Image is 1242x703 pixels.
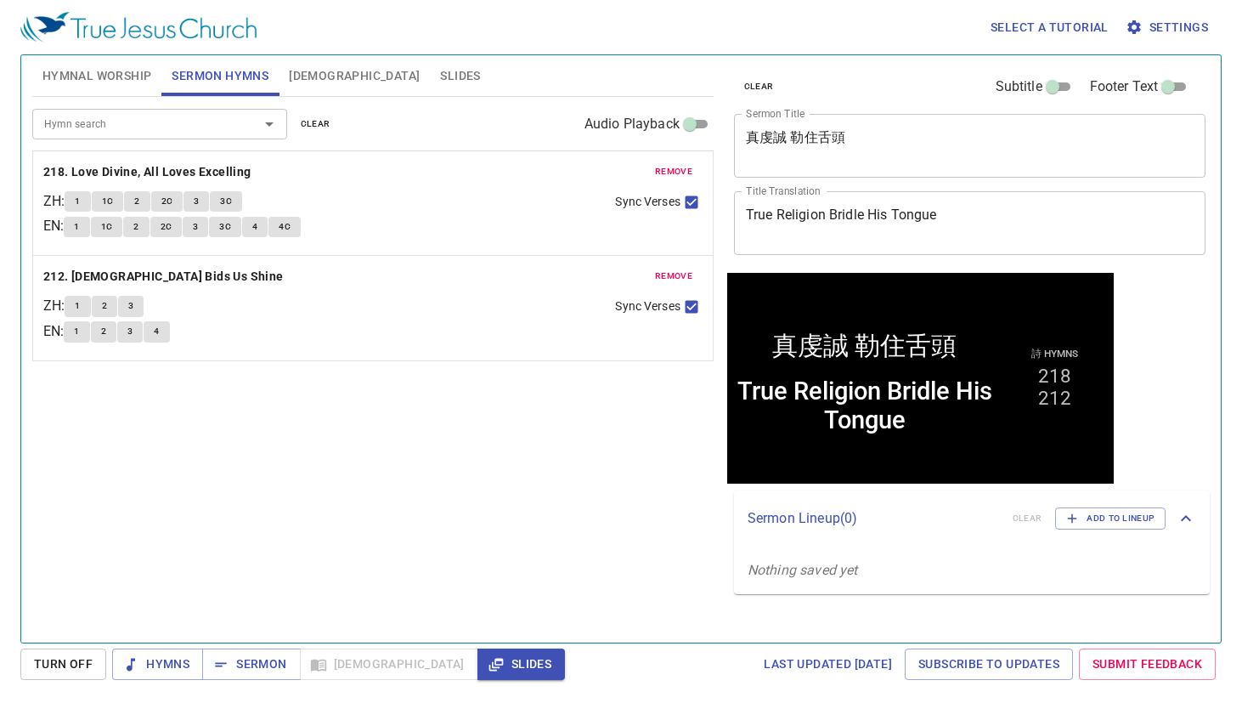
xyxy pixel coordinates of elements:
p: Sermon Lineup ( 0 ) [748,508,999,529]
span: 2C [161,194,173,209]
button: 212. [DEMOGRAPHIC_DATA] Bids Us Shine [43,266,286,287]
button: Select a tutorial [984,12,1115,43]
button: 1 [65,191,90,212]
span: Last updated [DATE] [764,654,892,675]
span: Add to Lineup [1066,511,1154,526]
span: Settings [1129,17,1208,38]
button: 3 [183,217,208,237]
span: 3 [127,324,133,339]
button: 3 [117,321,143,342]
button: 2 [124,191,150,212]
span: 1 [75,298,80,314]
button: clear [734,77,784,97]
span: 2 [134,194,139,209]
span: remove [655,269,692,284]
p: EN : [43,216,64,236]
span: 2 [102,298,107,314]
span: Select a tutorial [991,17,1109,38]
span: 4 [252,219,257,235]
a: Submit Feedback [1079,649,1216,680]
span: clear [301,116,330,132]
button: 218. Love Divine, All Loves Excelling [43,162,254,183]
textarea: True Religion Bridle His Tongue [746,207,1194,239]
span: Subscribe to Updates [918,654,1059,675]
span: 4C [279,219,291,235]
button: 3C [210,191,242,212]
span: Sermon Hymns [172,65,268,87]
button: 1 [64,321,89,342]
button: 3 [118,296,144,316]
span: Slides [491,654,551,675]
img: True Jesus Church [20,12,257,43]
button: 2 [123,217,149,237]
i: Nothing saved yet [748,562,858,578]
button: 1C [92,191,124,212]
span: 2C [161,219,172,235]
span: 1C [101,219,113,235]
button: Add to Lineup [1055,507,1166,530]
span: 3C [220,194,232,209]
b: 218. Love Divine, All Loves Excelling [43,162,251,183]
span: Hymns [126,654,189,675]
span: 3 [193,219,198,235]
span: 1 [75,194,80,209]
span: Hymnal Worship [42,65,152,87]
button: 4 [242,217,268,237]
span: 2 [133,219,138,235]
button: Settings [1122,12,1215,43]
span: remove [655,164,692,179]
button: 4C [268,217,301,237]
span: Footer Text [1090,77,1159,97]
button: 4 [144,321,169,342]
span: [DEMOGRAPHIC_DATA] [289,65,420,87]
span: Sermon [216,654,286,675]
button: Turn Off [20,649,106,680]
p: ZH : [43,191,65,212]
button: 2 [92,296,117,316]
button: 1 [65,296,90,316]
button: 2C [151,191,183,212]
span: Sync Verses [615,193,680,211]
button: 2C [150,217,183,237]
iframe: from-child [727,273,1114,484]
button: 1C [91,217,123,237]
a: Subscribe to Updates [905,649,1073,680]
button: 3C [209,217,241,237]
span: 4 [154,324,159,339]
p: ZH : [43,296,65,316]
span: 1C [102,194,114,209]
span: Audio Playback [584,114,680,134]
span: 1 [74,219,79,235]
span: 3C [219,219,231,235]
a: Last updated [DATE] [757,649,899,680]
span: clear [744,79,774,94]
span: 3 [128,298,133,314]
span: Slides [440,65,480,87]
textarea: 真虔誠 勒住舌頭 [746,129,1194,162]
div: Sermon Lineup(0)clearAdd to Lineup [734,490,1210,547]
span: Subtitle [996,77,1042,97]
span: 3 [194,194,199,209]
span: Sync Verses [615,298,680,315]
button: remove [645,266,703,286]
button: Hymns [112,649,203,680]
button: remove [645,162,703,182]
span: 2 [101,324,106,339]
button: Open [257,112,281,136]
button: 2 [91,321,116,342]
button: 3 [183,191,209,212]
span: 1 [74,324,79,339]
button: 1 [64,217,89,237]
p: EN : [43,321,64,342]
b: 212. [DEMOGRAPHIC_DATA] Bids Us Shine [43,266,284,287]
button: clear [291,114,341,134]
span: Turn Off [34,654,93,675]
span: Submit Feedback [1092,654,1202,675]
button: Sermon [202,649,300,680]
button: Slides [477,649,565,680]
